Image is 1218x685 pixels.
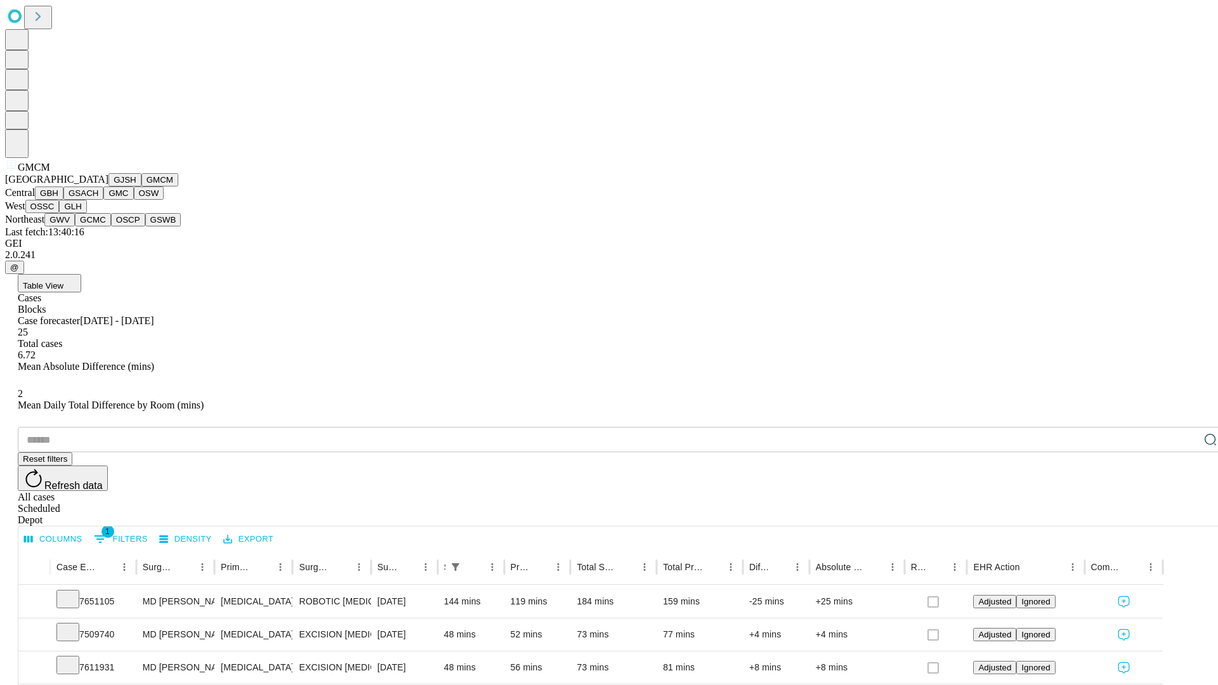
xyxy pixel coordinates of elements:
div: +4 mins [816,618,898,651]
button: Sort [771,558,789,576]
div: Scheduled In Room Duration [444,562,445,572]
div: [MEDICAL_DATA] [221,585,286,618]
span: [GEOGRAPHIC_DATA] [5,174,108,185]
button: Sort [1021,558,1039,576]
button: Sort [928,558,946,576]
div: Comments [1091,562,1123,572]
span: GMCM [18,162,50,173]
button: Expand [25,624,44,646]
button: Menu [789,558,806,576]
div: -25 mins [749,585,803,618]
div: 159 mins [663,585,737,618]
span: [DATE] - [DATE] [80,315,154,326]
span: Ignored [1021,663,1050,672]
button: Show filters [91,529,151,549]
button: Menu [722,558,740,576]
button: Sort [532,558,549,576]
button: GMCM [141,173,178,186]
span: Adjusted [978,663,1011,672]
div: [DATE] [377,585,431,618]
div: [DATE] [377,651,431,684]
div: 2.0.241 [5,249,1213,261]
button: GBH [35,186,63,200]
div: +8 mins [816,651,898,684]
span: Northeast [5,214,44,225]
button: GJSH [108,173,141,186]
div: +8 mins [749,651,803,684]
span: West [5,200,25,211]
span: 25 [18,327,28,337]
button: Sort [332,558,350,576]
button: Expand [25,591,44,613]
div: MD [PERSON_NAME] [PERSON_NAME] Md [143,585,208,618]
button: Sort [618,558,636,576]
button: GCMC [75,213,111,226]
div: Difference [749,562,769,572]
div: MD [PERSON_NAME] [PERSON_NAME] Md [143,651,208,684]
div: GEI [5,238,1213,249]
div: ROBOTIC [MEDICAL_DATA] REPAIR [MEDICAL_DATA] INITIAL [299,585,364,618]
button: GWV [44,213,75,226]
div: [MEDICAL_DATA] [221,651,286,684]
div: EXCISION [MEDICAL_DATA] LESION EXCEPT [MEDICAL_DATA] TRUNK ETC 3.1 TO 4 CM [299,651,364,684]
button: Expand [25,657,44,679]
div: 144 mins [444,585,498,618]
button: GSWB [145,213,181,226]
div: Total Scheduled Duration [577,562,617,572]
div: 73 mins [577,618,650,651]
div: [DATE] [377,618,431,651]
div: 56 mins [511,651,565,684]
span: Case forecaster [18,315,80,326]
button: Show filters [447,558,464,576]
div: Primary Service [221,562,252,572]
button: Menu [483,558,501,576]
button: Ignored [1016,628,1055,641]
button: Export [220,530,277,549]
button: Ignored [1016,661,1055,674]
button: Menu [417,558,435,576]
div: 184 mins [577,585,650,618]
div: 81 mins [663,651,737,684]
button: Sort [254,558,272,576]
span: Mean Daily Total Difference by Room (mins) [18,400,204,410]
span: 1 [101,525,114,538]
button: GMC [103,186,133,200]
div: 1 active filter [447,558,464,576]
button: Ignored [1016,595,1055,608]
div: Case Epic Id [56,562,96,572]
div: Absolute Difference [816,562,865,572]
button: Adjusted [973,661,1016,674]
span: Adjusted [978,630,1011,639]
span: Adjusted [978,597,1011,606]
span: Ignored [1021,597,1050,606]
button: OSW [134,186,164,200]
div: 119 mins [511,585,565,618]
button: Menu [272,558,289,576]
div: 77 mins [663,618,737,651]
div: Surgeon Name [143,562,174,572]
div: Surgery Name [299,562,331,572]
button: OSCP [111,213,145,226]
div: 48 mins [444,651,498,684]
div: Total Predicted Duration [663,562,703,572]
div: 52 mins [511,618,565,651]
span: @ [10,263,19,272]
div: 7509740 [56,618,130,651]
div: +25 mins [816,585,898,618]
button: Table View [18,274,81,292]
span: Mean Absolute Difference (mins) [18,361,154,372]
button: Menu [946,558,964,576]
span: Table View [23,281,63,290]
button: Menu [1064,558,1082,576]
button: @ [5,261,24,274]
button: Menu [1142,558,1160,576]
button: GSACH [63,186,103,200]
div: Resolved in EHR [911,562,927,572]
div: 7611931 [56,651,130,684]
button: Density [156,530,215,549]
button: Menu [193,558,211,576]
button: GLH [59,200,86,213]
button: Sort [866,558,884,576]
div: 7651105 [56,585,130,618]
div: 48 mins [444,618,498,651]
